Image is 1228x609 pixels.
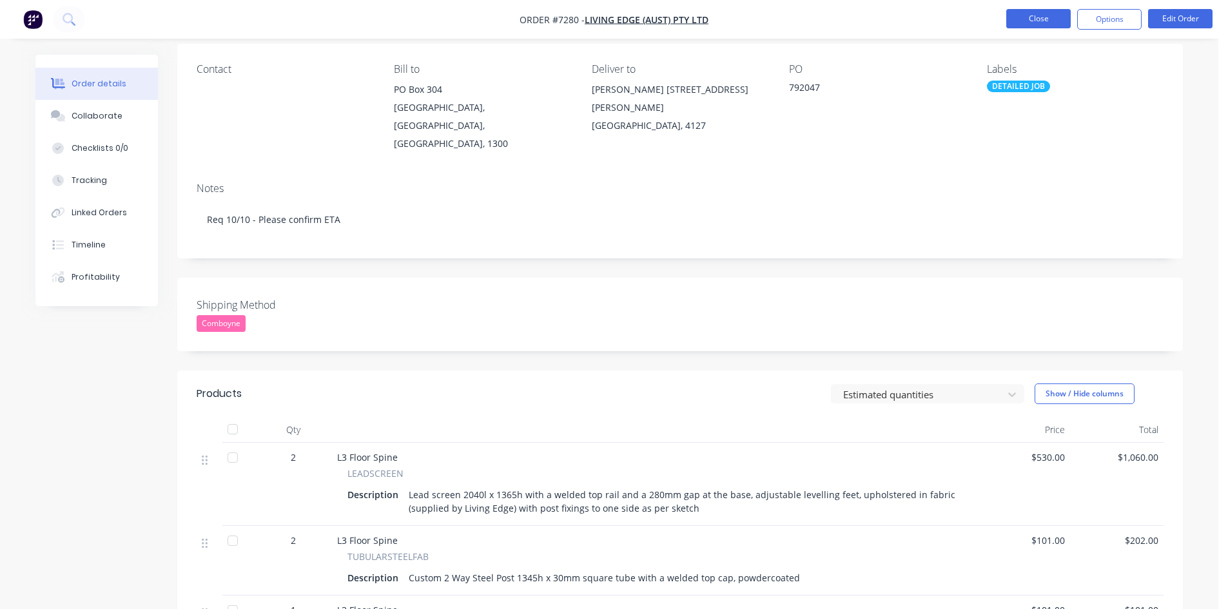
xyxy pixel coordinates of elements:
button: Order details [35,68,158,100]
div: Price [977,417,1070,443]
span: $101.00 [982,534,1065,547]
img: Factory [23,10,43,29]
span: 2 [291,534,296,547]
div: 792047 [789,81,950,99]
span: Order #7280 - [520,14,585,26]
div: Contact [197,63,373,75]
div: [PERSON_NAME] [STREET_ADDRESS][PERSON_NAME][GEOGRAPHIC_DATA], 4127 [592,81,768,135]
div: Products [197,386,242,401]
div: DETAILED JOB [987,81,1050,92]
span: LEADSCREEN [347,467,404,480]
div: Order details [72,78,126,90]
div: Notes [197,182,1164,195]
div: Linked Orders [72,207,127,218]
div: Tracking [72,175,107,186]
span: L3 Floor Spine [337,534,398,546]
div: Description [347,485,404,504]
div: Collaborate [72,110,122,122]
div: Req 10/10 - Please confirm ETA [197,200,1164,239]
div: Total [1070,417,1164,443]
div: [PERSON_NAME] [STREET_ADDRESS][PERSON_NAME] [592,81,768,117]
button: Options [1077,9,1142,30]
button: Close [1006,9,1071,28]
div: Custom 2 Way Steel Post 1345h x 30mm square tube with a welded top cap, powdercoated [404,568,805,587]
a: Living Edge (Aust) Pty Ltd [585,14,708,26]
div: PO Box 304[GEOGRAPHIC_DATA], [GEOGRAPHIC_DATA], [GEOGRAPHIC_DATA], 1300 [394,81,570,153]
div: Labels [987,63,1164,75]
div: Qty [255,417,332,443]
div: Profitability [72,271,120,283]
div: PO [789,63,966,75]
button: Linked Orders [35,197,158,229]
span: TUBULARSTEELFAB [347,550,429,563]
div: Bill to [394,63,570,75]
div: [GEOGRAPHIC_DATA], [GEOGRAPHIC_DATA], [GEOGRAPHIC_DATA], 1300 [394,99,570,153]
button: Edit Order [1148,9,1213,28]
span: 2 [291,450,296,464]
button: Profitability [35,261,158,293]
button: Checklists 0/0 [35,132,158,164]
div: Checklists 0/0 [72,142,128,154]
button: Tracking [35,164,158,197]
span: $202.00 [1075,534,1158,547]
label: Shipping Method [197,297,358,313]
div: [GEOGRAPHIC_DATA], 4127 [592,117,768,135]
div: Deliver to [592,63,768,75]
span: L3 Floor Spine [337,451,398,463]
div: PO Box 304 [394,81,570,99]
span: $1,060.00 [1075,450,1158,464]
button: Timeline [35,229,158,261]
div: Comboyne [197,315,246,332]
button: Collaborate [35,100,158,132]
span: $530.00 [982,450,1065,464]
div: Timeline [72,239,106,251]
div: Description [347,568,404,587]
button: Show / Hide columns [1035,383,1135,404]
div: Lead screen 2040l x 1365h with a welded top rail and a 280mm gap at the base, adjustable levellin... [404,485,961,517]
